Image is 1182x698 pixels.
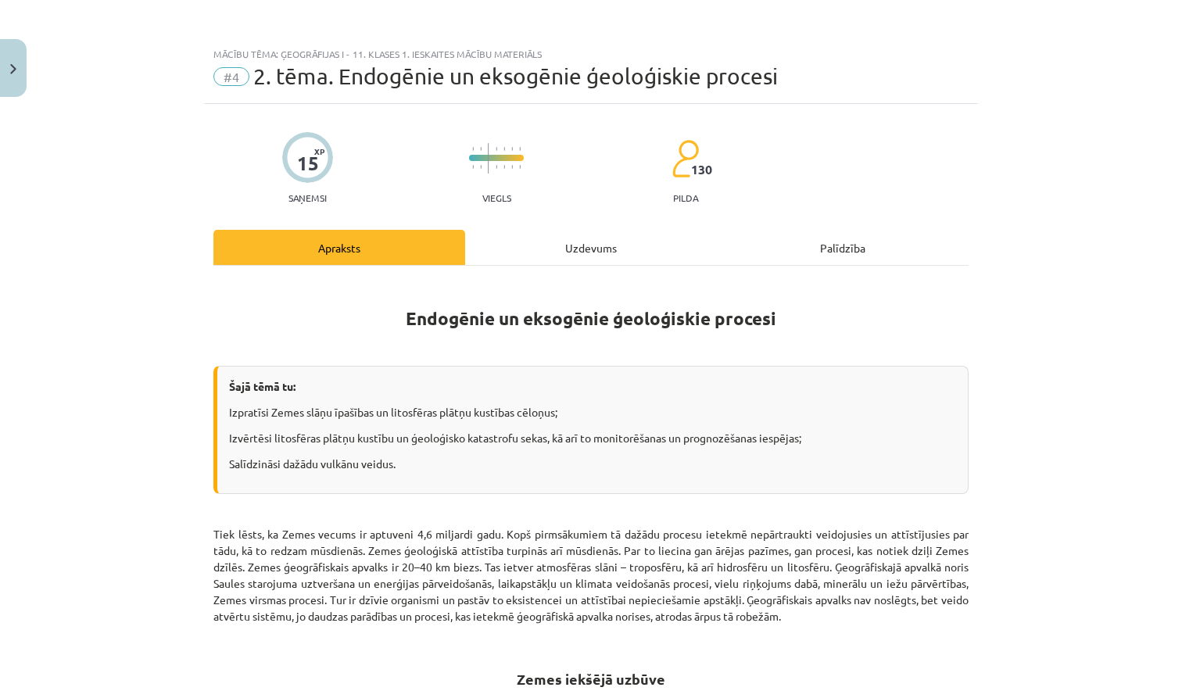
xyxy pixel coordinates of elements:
[297,152,319,174] div: 15
[10,64,16,74] img: icon-close-lesson-0947bae3869378f0d4975bcd49f059093ad1ed9edebbc8119c70593378902aed.svg
[672,139,699,178] img: students-c634bb4e5e11cddfef0936a35e636f08e4e9abd3cc4e673bd6f9a4125e45ecb1.svg
[496,147,497,151] img: icon-short-line-57e1e144782c952c97e751825c79c345078a6d821885a25fce030b3d8c18986b.svg
[519,165,521,169] img: icon-short-line-57e1e144782c952c97e751825c79c345078a6d821885a25fce030b3d8c18986b.svg
[465,230,717,265] div: Uzdevums
[511,165,513,169] img: icon-short-line-57e1e144782c952c97e751825c79c345078a6d821885a25fce030b3d8c18986b.svg
[482,192,511,203] p: Viegls
[511,147,513,151] img: icon-short-line-57e1e144782c952c97e751825c79c345078a6d821885a25fce030b3d8c18986b.svg
[488,143,489,174] img: icon-long-line-d9ea69661e0d244f92f715978eff75569469978d946b2353a9bb055b3ed8787d.svg
[496,165,497,169] img: icon-short-line-57e1e144782c952c97e751825c79c345078a6d821885a25fce030b3d8c18986b.svg
[503,165,505,169] img: icon-short-line-57e1e144782c952c97e751825c79c345078a6d821885a25fce030b3d8c18986b.svg
[717,230,969,265] div: Palīdzība
[472,147,474,151] img: icon-short-line-57e1e144782c952c97e751825c79c345078a6d821885a25fce030b3d8c18986b.svg
[282,192,333,203] p: Saņemsi
[517,670,665,688] strong: Zemes iekšējā uzbūve
[472,165,474,169] img: icon-short-line-57e1e144782c952c97e751825c79c345078a6d821885a25fce030b3d8c18986b.svg
[314,147,324,156] span: XP
[229,404,956,421] p: Izpratīsi Zemes slāņu īpašības un litosfēras plātņu kustības cēloņus;
[519,147,521,151] img: icon-short-line-57e1e144782c952c97e751825c79c345078a6d821885a25fce030b3d8c18986b.svg
[673,192,698,203] p: pilda
[480,165,482,169] img: icon-short-line-57e1e144782c952c97e751825c79c345078a6d821885a25fce030b3d8c18986b.svg
[229,456,956,472] p: Salīdzināsi dažādu vulkānu veidus.
[213,48,969,59] div: Mācību tēma: Ģeogrāfijas i - 11. klases 1. ieskaites mācību materiāls
[503,147,505,151] img: icon-short-line-57e1e144782c952c97e751825c79c345078a6d821885a25fce030b3d8c18986b.svg
[691,163,712,177] span: 130
[253,63,778,89] span: 2. tēma. Endogēnie un eksogēnie ģeoloģiskie procesi
[229,430,956,446] p: Izvērtēsi litosfēras plātņu kustību un ģeoloģisko katastrofu sekas, kā arī to monitorēšanas un pr...
[213,67,249,86] span: #4
[213,230,465,265] div: Apraksts
[406,307,776,330] strong: Endogēnie un eksogēnie ģeoloģiskie procesi
[213,510,969,625] p: Tiek lēsts, ka Zemes vecums ir aptuveni 4,6 miljardi gadu. Kopš pirmsākumiem tā dažādu procesu ie...
[229,379,295,393] strong: Šajā tēmā tu:
[480,147,482,151] img: icon-short-line-57e1e144782c952c97e751825c79c345078a6d821885a25fce030b3d8c18986b.svg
